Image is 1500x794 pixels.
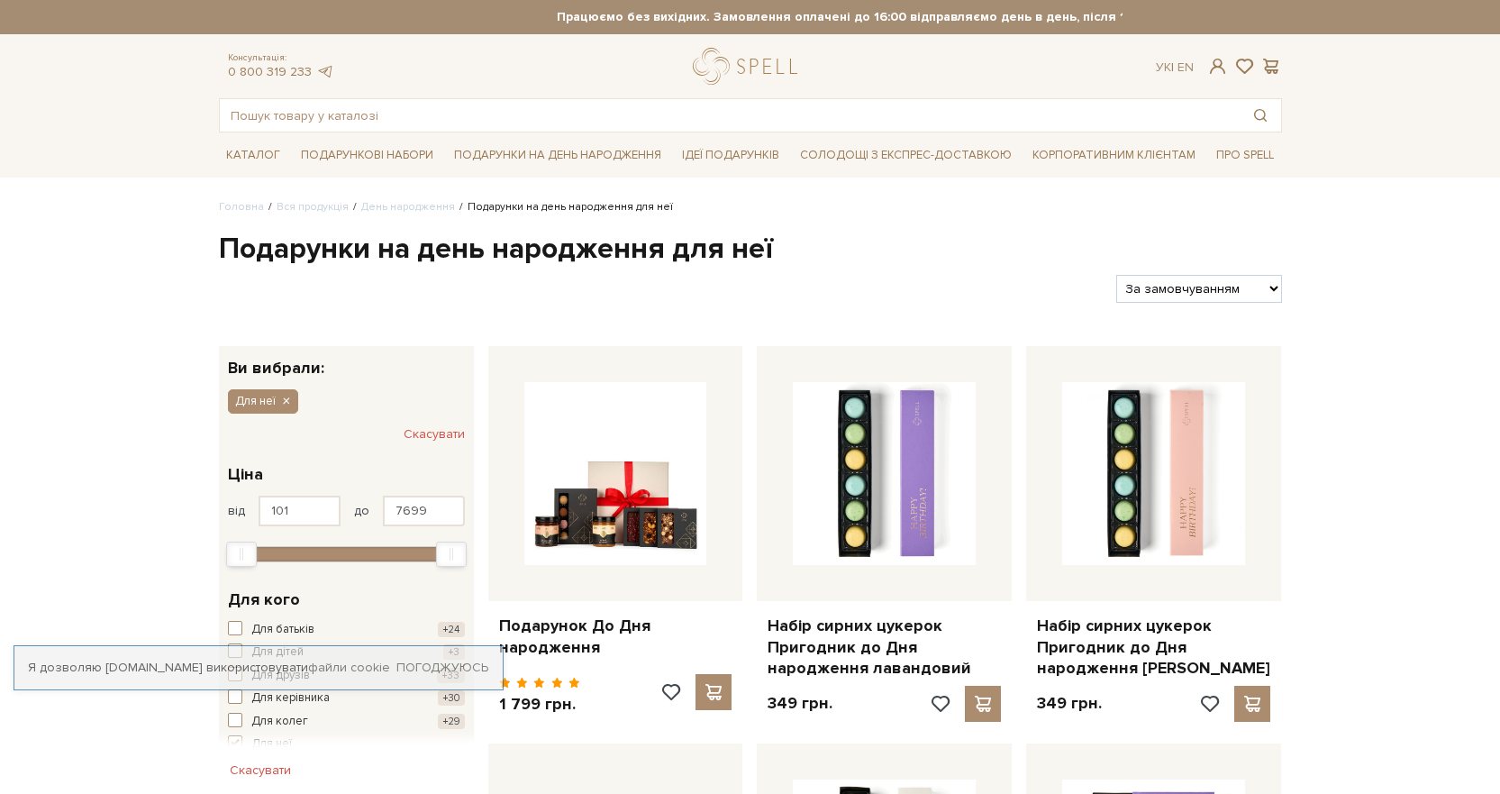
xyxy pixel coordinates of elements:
a: Вся продукція [277,200,349,214]
button: Для неї [228,389,298,413]
span: Для колег [251,713,308,731]
p: 349 грн. [768,693,832,714]
span: +29 [438,714,465,729]
div: Я дозволяю [DOMAIN_NAME] використовувати [14,660,503,676]
button: Для батьків +24 [228,621,465,639]
p: 1 799 грн. [499,694,581,715]
span: Ціна [228,462,263,487]
span: Про Spell [1209,141,1281,169]
button: Скасувати [219,756,302,785]
span: Консультація: [228,52,334,64]
a: logo [693,48,805,85]
span: Для кого [228,588,300,612]
a: telegram [316,64,334,79]
span: +30 [438,690,465,706]
a: Корпоративним клієнтам [1025,140,1203,170]
span: +24 [438,622,465,637]
div: Ви вибрали: [219,346,474,376]
p: 349 грн. [1037,693,1102,714]
button: Для керівника +30 [228,689,465,707]
span: Для батьків [251,621,314,639]
a: Набір сирних цукерок Пригодник до Дня народження лавандовий [768,616,1001,679]
button: Для неї [228,735,465,753]
li: Подарунки на день народження для неї [455,199,673,215]
span: Для неї [235,393,276,409]
span: Каталог [219,141,287,169]
button: Скасувати [404,420,465,449]
span: Для керівника [251,689,330,707]
strong: Працюємо без вихідних. Замовлення оплачені до 16:00 відправляємо день в день, після 16:00 - насту... [378,9,1441,25]
span: Подарункові набори [294,141,441,169]
a: Подарунок До Дня народження [499,616,732,658]
span: Для дітей [251,643,304,662]
input: Ціна [259,496,341,526]
div: Max [436,542,467,567]
a: Солодощі з експрес-доставкою [793,140,1019,170]
h1: Подарунки на день народження для неї [219,231,1282,269]
button: Для дітей +3 [228,643,465,662]
a: Набір сирних цукерок Пригодник до Дня народження [PERSON_NAME] [1037,616,1270,679]
span: Для неї [251,735,292,753]
span: до [354,503,369,519]
input: Ціна [383,496,465,526]
div: Min [226,542,257,567]
span: Ідеї подарунків [675,141,786,169]
button: Пошук товару у каталозі [1240,99,1281,132]
a: День народження [361,200,455,214]
button: Для колег +29 [228,713,465,731]
a: файли cookie [308,660,390,675]
input: Пошук товару у каталозі [220,99,1240,132]
a: 0 800 319 233 [228,64,312,79]
span: | [1171,59,1174,75]
a: Погоджуюсь [396,660,488,676]
span: Подарунки на День народження [447,141,668,169]
a: En [1177,59,1194,75]
a: Головна [219,200,264,214]
span: від [228,503,245,519]
div: Ук [1156,59,1194,76]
